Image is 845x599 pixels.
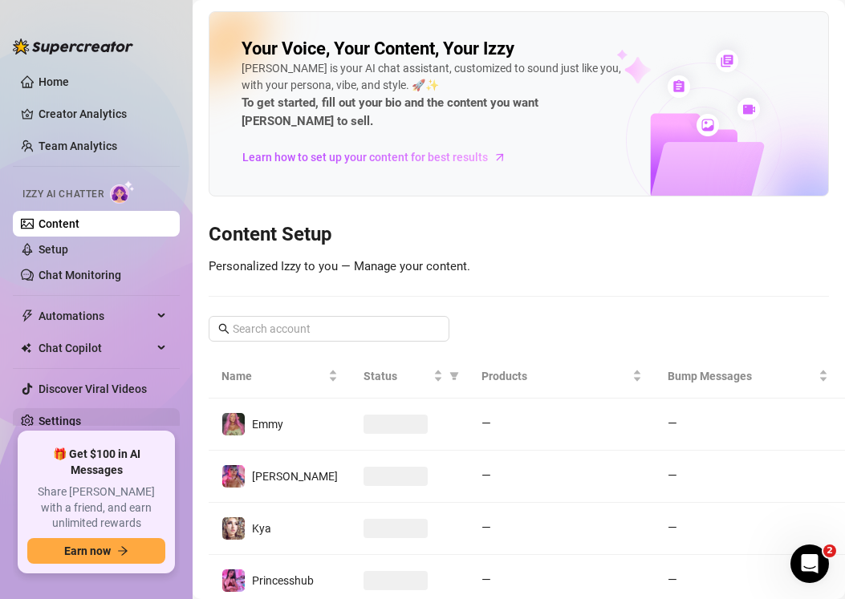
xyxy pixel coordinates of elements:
span: Izzy AI Chatter [22,187,104,202]
span: Princesshub [252,574,314,587]
h3: Content Setup [209,222,829,248]
h2: Your Voice, Your Content, Your Izzy [242,38,514,60]
span: arrow-right [117,545,128,557]
a: Chat Monitoring [39,269,121,281]
span: Bump Messages [668,367,815,385]
span: filter [449,371,459,381]
span: 2 [823,544,836,557]
span: — [668,468,677,483]
span: — [481,468,491,483]
span: — [481,416,491,431]
a: Settings [39,415,81,427]
img: Emmy [222,413,245,435]
span: Share [PERSON_NAME] with a friend, and earn unlimited rewards [27,484,165,532]
th: Products [469,354,655,399]
span: Personalized Izzy to you — Manage your content. [209,259,470,273]
span: Status [364,367,430,385]
span: Kya [252,522,271,535]
a: Content [39,217,79,230]
span: Learn how to set up your content for best results [242,148,488,166]
span: — [481,573,491,587]
span: — [668,520,677,535]
img: logo-BBDzfeDw.svg [13,38,133,55]
span: Products [481,367,629,385]
span: filter [446,364,462,388]
a: Creator Analytics [39,101,167,127]
a: Setup [39,243,68,256]
span: Earn now [64,544,111,557]
a: Home [39,75,69,88]
span: Chat Copilot [39,335,152,361]
img: Nikki [222,465,245,488]
span: 🎁 Get $100 in AI Messages [27,447,165,478]
img: Chat Copilot [21,342,31,354]
img: Princesshub [222,569,245,592]
span: — [668,416,677,431]
img: ai-chatter-content-library-cLFOSyPT.png [579,32,828,196]
span: [PERSON_NAME] [252,470,338,483]
span: search [218,323,230,334]
span: Name [221,367,325,385]
button: Earn nowarrow-right [27,538,165,564]
th: Status [351,354,469,399]
th: Name [209,354,351,399]
img: AI Chatter [110,180,135,204]
a: Learn how to set up your content for best results [242,144,518,170]
span: arrow-right [492,149,508,165]
span: — [481,520,491,535]
span: Automations [39,303,152,329]
span: Emmy [252,418,283,431]
a: Discover Viral Videos [39,382,147,395]
strong: To get started, fill out your bio and the content you want [PERSON_NAME] to sell. [242,95,538,129]
a: Team Analytics [39,140,117,152]
th: Bump Messages [655,354,841,399]
input: Search account [233,320,427,338]
div: [PERSON_NAME] is your AI chat assistant, customized to sound just like you, with your persona, vi... [242,60,630,132]
span: — [668,573,677,587]
img: Kya [222,517,245,540]
span: thunderbolt [21,310,34,322]
iframe: Intercom live chat [790,544,829,583]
